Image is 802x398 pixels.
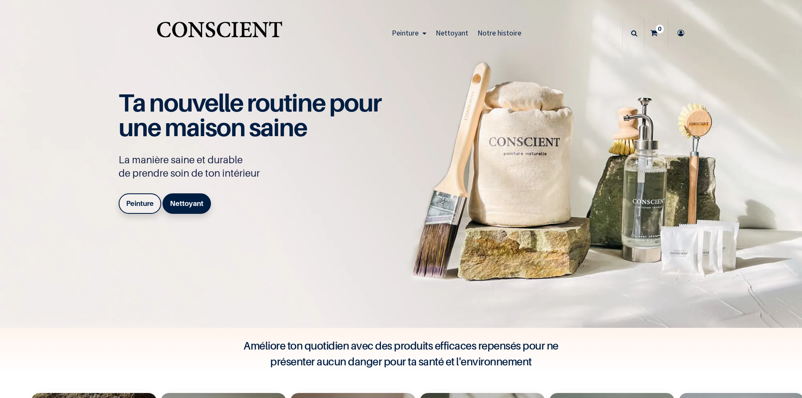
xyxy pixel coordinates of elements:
[119,153,390,180] p: La manière saine et durable de prendre soin de ton intérieur
[392,28,419,38] span: Peinture
[645,18,668,48] a: 0
[119,193,161,213] a: Peinture
[656,25,664,33] sup: 0
[155,17,284,50] a: Logo of Conscient
[477,28,521,38] span: Notre histoire
[119,88,381,142] span: Ta nouvelle routine pour une maison saine
[436,28,468,38] span: Nettoyant
[234,338,568,370] h4: Améliore ton quotidien avec des produits efficaces repensés pour ne présenter aucun danger pour t...
[155,17,284,50] img: Conscient
[387,18,431,48] a: Peinture
[170,199,203,208] b: Nettoyant
[162,193,211,213] a: Nettoyant
[126,199,154,208] b: Peinture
